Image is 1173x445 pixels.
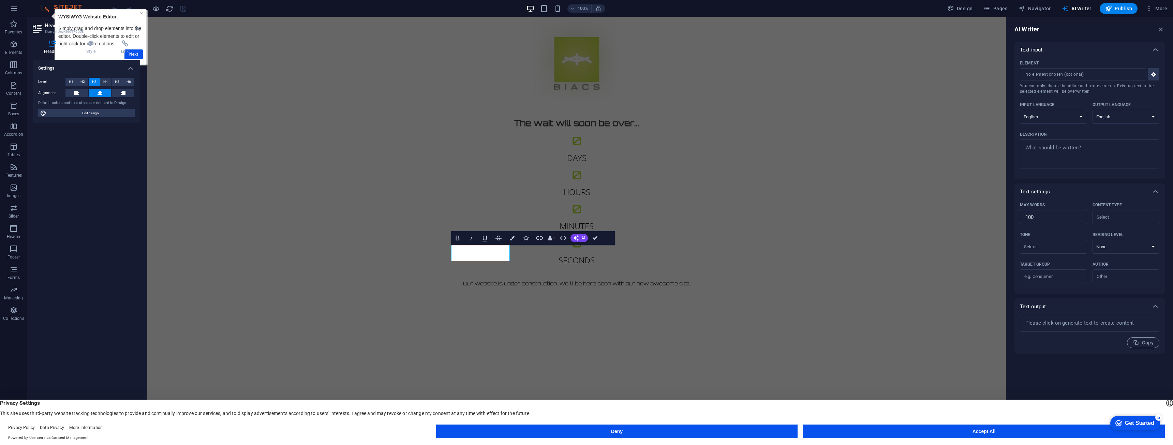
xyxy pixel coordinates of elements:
div: Text output [1014,315,1165,354]
p: Elements [5,50,23,55]
h6: 100% [578,4,589,13]
button: H6 [123,78,134,86]
h3: 0 [304,118,555,129]
div: Text settings [1014,200,1165,294]
p: Output language [1093,102,1131,107]
span: Copy [1133,340,1154,346]
p: Target group [1020,262,1050,267]
img: Editor Logo [39,4,90,13]
p: Text output [1020,303,1046,310]
p: Content type [1093,202,1122,208]
span: H5 [115,78,119,86]
p: Accordion [4,132,23,137]
div: Text input [1014,42,1165,58]
input: Max words [1020,210,1087,224]
div: Text settings [1014,183,1165,200]
span: H4 [103,78,108,86]
div: Get Started 5 items remaining, 0% complete [5,3,55,18]
p: Content [6,91,21,96]
div: Default colors and font sizes are defined in Design. [38,100,135,106]
p: Footer [8,254,20,260]
span: AI Writer [1062,5,1092,12]
p: Marketing [4,295,23,301]
span: Design [947,5,973,12]
p: Max words [1020,202,1045,208]
button: AI Writer [1059,3,1094,14]
button: Icons [519,231,532,245]
input: Target group [1020,271,1087,282]
p: Simply drag and drop elements into the editor. Double-click elements to edit or right-click for m... [9,15,93,38]
input: ToneClear [1022,242,1074,252]
button: Bold (Ctrl+B) [451,231,464,245]
button: Design [945,3,976,14]
p: Forms [8,275,20,280]
button: AI [570,234,588,242]
div: Get Started [20,8,49,14]
p: Text settings [1020,188,1050,195]
span: H2 [80,78,85,86]
h4: Style [75,40,110,55]
select: Output language [1093,110,1160,124]
input: Content typeClear [1095,212,1146,222]
span: Publish [1105,5,1132,12]
span: You can only choose headline and text elements. Existing text in the selected element will be ove... [1020,83,1159,94]
p: Images [7,193,21,198]
div: 5 [50,1,57,8]
p: Tone [1020,232,1030,237]
h4: Headline [33,40,75,55]
input: ElementYou can only choose headline and text elements. Existing text in the selected element will... [1020,68,1142,80]
textarea: Description [1023,143,1156,165]
button: Copy [1127,337,1159,348]
h6: AI Writer [1014,25,1039,33]
button: Link [533,231,546,245]
button: HTML [557,231,570,245]
p: Boxes [8,111,19,117]
span: Edit design [48,109,133,117]
button: Italic (Ctrl+I) [465,231,478,245]
button: Click here to leave preview mode and continue editing [152,4,160,13]
label: Alignment [38,89,65,97]
button: ElementYou can only choose headline and text elements. Existing text in the selected element will... [1148,68,1159,80]
a: Next [75,40,93,50]
p: Collections [3,316,24,321]
h4: Link [110,40,140,55]
select: Reading level [1093,240,1160,254]
span: Navigator [1019,5,1051,12]
span: H1 [69,78,73,86]
button: Pages [981,3,1010,14]
button: Data Bindings [547,231,556,245]
i: Reload page [166,5,174,13]
span: More [1146,5,1167,12]
label: Level [38,78,65,86]
button: Colors [506,231,519,245]
p: Text input [1020,46,1042,53]
h3: Element #ed-560476058 [45,29,127,35]
p: Columns [5,70,22,76]
button: Confirm (Ctrl+⏎) [589,231,602,245]
strong: WYSIWYG Website Editor [9,5,67,10]
h4: Settings [33,60,140,72]
span: H3 [92,78,96,86]
p: Slider [9,213,19,219]
button: H5 [112,78,123,86]
p: Tables [8,152,20,158]
button: H3 [89,78,100,86]
p: Description [1020,132,1046,137]
input: AuthorClear [1095,271,1146,281]
button: H4 [100,78,112,86]
div: Text output [1014,298,1165,315]
button: H1 [65,78,77,86]
button: 100% [567,4,592,13]
p: Input language [1020,102,1055,107]
div: Text input [1014,58,1165,179]
select: Input language [1020,110,1087,124]
button: More [1143,3,1170,14]
button: Underline (Ctrl+U) [478,231,491,245]
p: Element [1020,60,1039,66]
span: AI [581,236,585,240]
div: Close tooltip [91,0,93,8]
span: Pages [983,5,1007,12]
h2: Headline [45,23,140,29]
button: reload [165,4,174,13]
button: H2 [77,78,88,86]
